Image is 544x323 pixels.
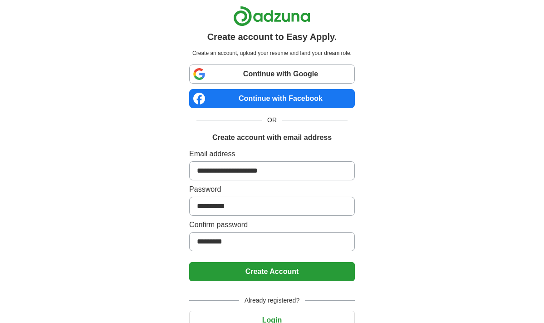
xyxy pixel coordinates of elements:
[189,89,355,108] a: Continue with Facebook
[207,30,337,44] h1: Create account to Easy Apply.
[262,115,282,125] span: OR
[189,262,355,281] button: Create Account
[239,296,305,305] span: Already registered?
[191,49,353,57] p: Create an account, upload your resume and land your dream role.
[189,149,355,159] label: Email address
[189,184,355,195] label: Password
[212,132,332,143] h1: Create account with email address
[233,6,310,26] img: Adzuna logo
[189,65,355,84] a: Continue with Google
[189,219,355,230] label: Confirm password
